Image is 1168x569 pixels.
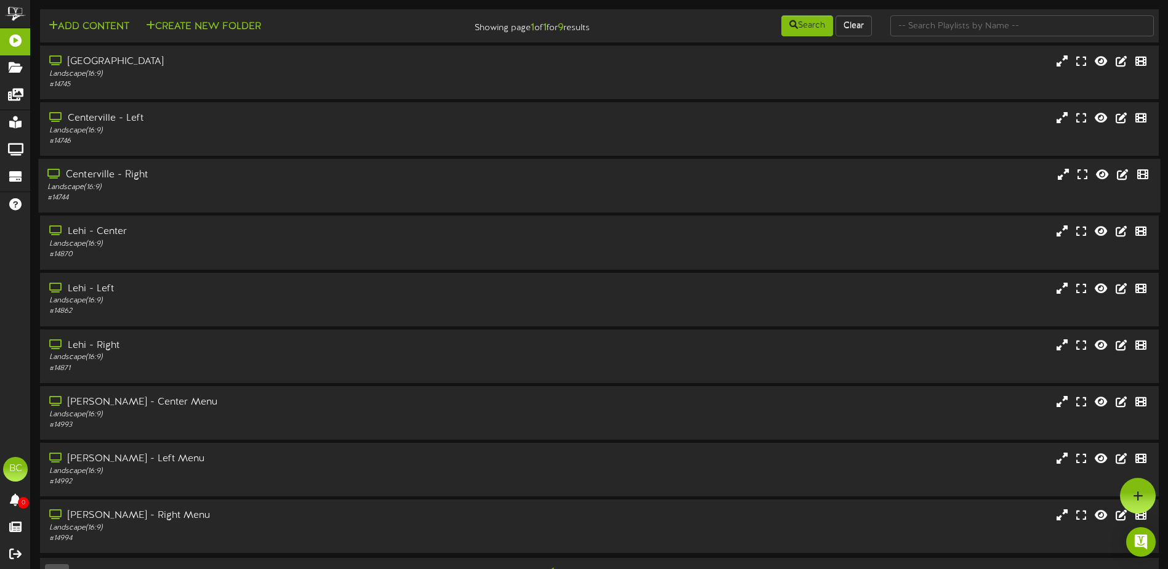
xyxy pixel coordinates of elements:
[543,22,547,33] strong: 1
[49,452,497,466] div: [PERSON_NAME] - Left Menu
[411,14,599,35] div: Showing page of for results
[1126,527,1156,557] div: Open Intercom Messenger
[49,55,497,69] div: [GEOGRAPHIC_DATA]
[558,22,563,33] strong: 9
[49,296,497,306] div: Landscape ( 16:9 )
[49,420,497,430] div: # 14993
[47,168,496,182] div: Centerville - Right
[47,193,496,203] div: # 14744
[45,19,133,34] button: Add Content
[781,15,833,36] button: Search
[49,225,497,239] div: Lehi - Center
[142,19,265,34] button: Create New Folder
[49,111,497,126] div: Centerville - Left
[49,282,497,296] div: Lehi - Left
[49,79,497,90] div: # 14745
[49,306,497,317] div: # 14862
[49,339,497,353] div: Lehi - Right
[49,249,497,260] div: # 14870
[49,126,497,136] div: Landscape ( 16:9 )
[49,523,497,533] div: Landscape ( 16:9 )
[49,395,497,410] div: [PERSON_NAME] - Center Menu
[49,477,497,487] div: # 14992
[531,22,534,33] strong: 1
[49,352,497,363] div: Landscape ( 16:9 )
[836,15,872,36] button: Clear
[49,466,497,477] div: Landscape ( 16:9 )
[47,182,496,193] div: Landscape ( 16:9 )
[49,136,497,147] div: # 14746
[49,509,497,523] div: [PERSON_NAME] - Right Menu
[49,239,497,249] div: Landscape ( 16:9 )
[18,497,29,509] span: 0
[49,533,497,544] div: # 14994
[890,15,1154,36] input: -- Search Playlists by Name --
[49,69,497,79] div: Landscape ( 16:9 )
[49,363,497,374] div: # 14871
[49,410,497,420] div: Landscape ( 16:9 )
[3,457,28,482] div: BC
